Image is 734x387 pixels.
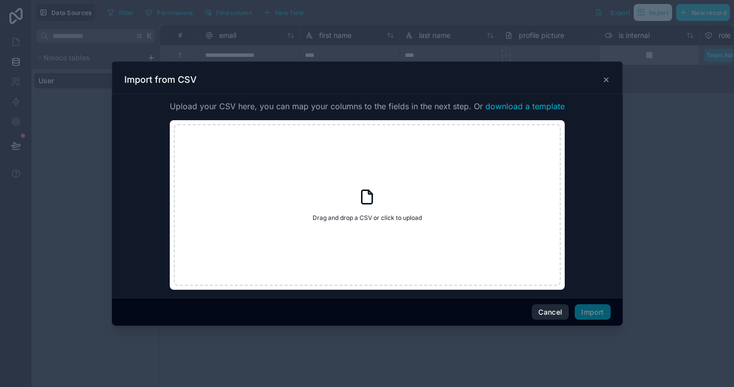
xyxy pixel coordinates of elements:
button: Cancel [532,304,569,320]
h3: Import from CSV [124,74,197,86]
span: Upload your CSV here, you can map your columns to the fields in the next step. Or [170,100,565,112]
span: Drag and drop a CSV or click to upload [313,214,422,222]
button: download a template [485,100,565,112]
